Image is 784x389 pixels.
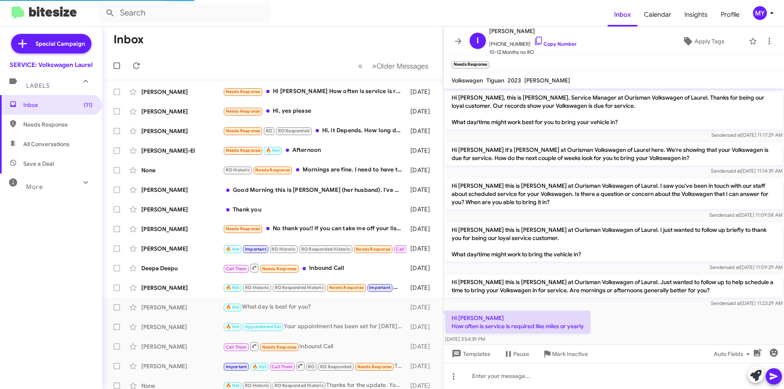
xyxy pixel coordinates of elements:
[726,264,740,270] span: said at
[141,205,223,213] div: [PERSON_NAME]
[223,107,406,116] div: Hi, yes please
[746,6,775,20] button: MY
[727,300,741,306] span: said at
[308,364,314,369] span: RO
[524,77,570,84] span: [PERSON_NAME]
[262,345,297,350] span: Needs Response
[141,323,223,331] div: [PERSON_NAME]
[406,127,437,135] div: [DATE]
[678,3,714,27] a: Insights
[396,247,417,252] span: Call Them
[226,89,261,94] span: Needs Response
[26,183,43,191] span: More
[508,77,521,84] span: 2023
[354,58,433,74] nav: Page navigation example
[357,364,392,369] span: Needs Response
[275,285,324,290] span: RO Responded Historic
[226,285,240,290] span: 🔥 Hot
[358,61,363,71] span: «
[445,275,782,298] p: Hi [PERSON_NAME] this is [PERSON_NAME] at Ourisman Volkswagen of Laurel. Just wanted to follow up...
[141,362,223,370] div: [PERSON_NAME]
[141,186,223,194] div: [PERSON_NAME]
[406,323,437,331] div: [DATE]
[536,347,595,361] button: Mark Inactive
[252,364,266,369] span: 🔥 Hot
[329,285,364,290] span: Needs Response
[445,222,782,262] p: Hi [PERSON_NAME] this is [PERSON_NAME] at Ourisman Volkswagen of Laurel. I just wanted to follow ...
[406,284,437,292] div: [DATE]
[452,77,483,84] span: Volkswagen
[23,160,54,168] span: Save a Deal
[369,285,390,290] span: Important
[406,225,437,233] div: [DATE]
[727,168,741,174] span: said at
[272,364,293,369] span: Call Them
[266,128,272,133] span: RO
[513,347,529,361] span: Pause
[406,245,437,253] div: [DATE]
[245,285,269,290] span: RO Historic
[245,247,266,252] span: Important
[489,26,577,36] span: [PERSON_NAME]
[141,88,223,96] div: [PERSON_NAME]
[275,383,324,388] span: RO Responded Historic
[497,347,536,361] button: Pause
[245,324,281,329] span: Appointment Set
[753,6,767,20] div: MY
[278,128,310,133] span: RO Responded
[695,34,724,49] span: Apply Tags
[255,167,290,173] span: Needs Response
[141,303,223,311] div: [PERSON_NAME]
[223,205,406,213] div: Thank you
[223,126,406,136] div: Hi, it Depends. How long do you envision it taking? I have to pick up my kids
[226,128,261,133] span: Needs Response
[141,107,223,116] div: [PERSON_NAME]
[141,264,223,272] div: Deepa Deepu
[711,168,782,174] span: Sender [DATE] 11:14:39 AM
[710,264,782,270] span: Sender [DATE] 11:09:29 AM
[445,178,782,209] p: Hi [PERSON_NAME] this is [PERSON_NAME] at Ourisman Volkswagen of Laurel. I saw you've been in tou...
[376,62,428,71] span: Older Messages
[714,3,746,27] a: Profile
[226,364,247,369] span: Important
[367,58,433,74] button: Next
[226,324,240,329] span: 🔥 Hot
[141,127,223,135] div: [PERSON_NAME]
[443,347,497,361] button: Templates
[23,101,93,109] span: Inbox
[223,361,406,371] div: The car is being towed to you this morning
[226,109,261,114] span: Needs Response
[725,212,739,218] span: said at
[445,142,782,165] p: Hi [PERSON_NAME] it's [PERSON_NAME] at Ourisman Volkswagen of Laurel here. We're showing that you...
[445,336,485,342] span: [DATE] 3:54:39 PM
[223,302,406,312] div: What day is best for you?
[406,166,437,174] div: [DATE]
[141,245,223,253] div: [PERSON_NAME]
[36,40,85,48] span: Special Campaign
[262,266,297,271] span: Needs Response
[272,247,296,252] span: RO Historic
[226,266,247,271] span: Call Them
[489,36,577,48] span: [PHONE_NUMBER]
[714,347,753,361] span: Auto Fields
[637,3,678,27] span: Calendar
[226,345,247,350] span: Call Them
[141,166,223,174] div: None
[141,342,223,351] div: [PERSON_NAME]
[223,263,406,273] div: Inbound Call
[445,90,782,129] p: Hi [PERSON_NAME], this is [PERSON_NAME], Service Manager at Ourisman Volkswagen of Laurel. Thanks...
[223,283,406,292] div: Hello I need to schedule oil change appointment
[445,311,590,333] p: Hi [PERSON_NAME] How often is service is required like miles or yearly
[141,147,223,155] div: [PERSON_NAME]-El
[356,247,390,252] span: Needs Response
[10,61,93,69] div: SERVICE: Volkswagen Laurel
[711,300,782,306] span: Sender [DATE] 11:23:29 AM
[23,120,93,129] span: Needs Response
[406,147,437,155] div: [DATE]
[406,107,437,116] div: [DATE]
[608,3,637,27] a: Inbox
[223,341,406,351] div: Inbound Call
